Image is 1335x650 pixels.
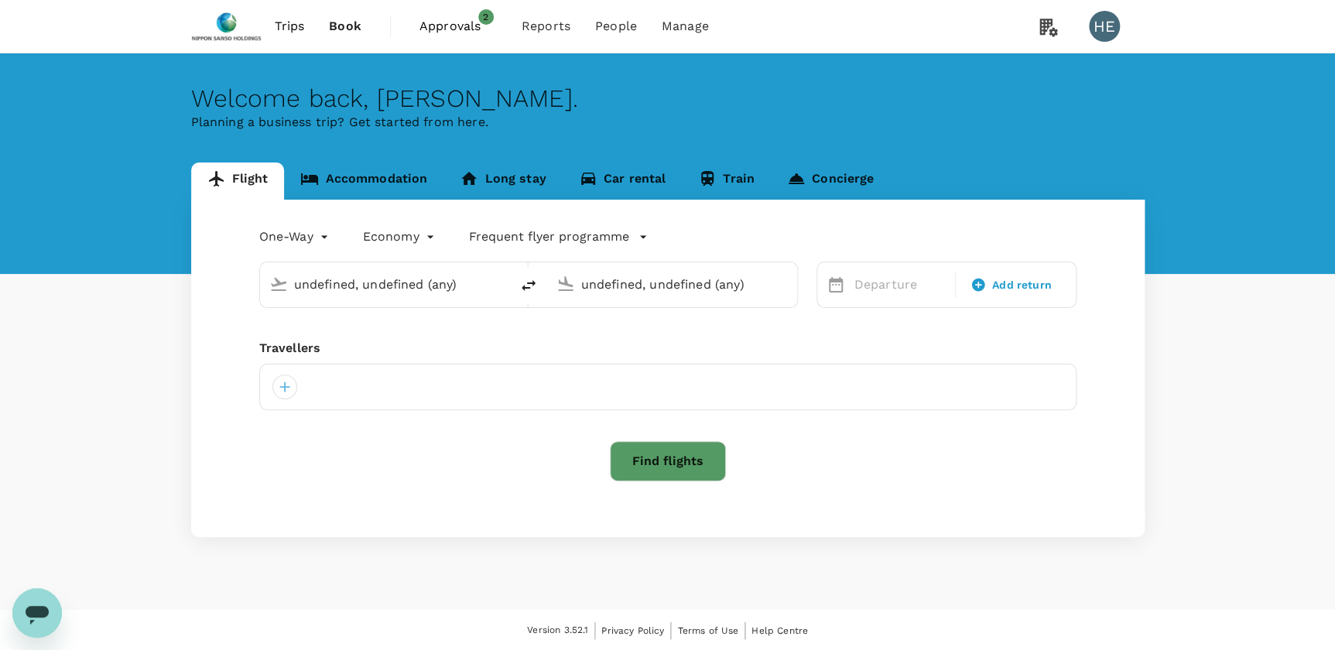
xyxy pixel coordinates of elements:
[771,162,890,200] a: Concierge
[662,17,709,36] span: Manage
[595,17,637,36] span: People
[443,162,562,200] a: Long stay
[478,9,494,25] span: 2
[12,588,62,638] iframe: Button to launch messaging window
[499,282,502,286] button: Open
[786,282,789,286] button: Open
[610,441,726,481] button: Find flights
[329,17,361,36] span: Book
[563,162,683,200] a: Car rental
[191,162,285,200] a: Flight
[854,275,946,294] p: Departure
[294,272,478,296] input: Depart from
[1089,11,1120,42] div: HE
[677,622,738,639] a: Terms of Use
[527,623,588,638] span: Version 3.52.1
[284,162,443,200] a: Accommodation
[682,162,771,200] a: Train
[677,625,738,636] span: Terms of Use
[259,339,1077,357] div: Travellers
[419,17,497,36] span: Approvals
[601,622,664,639] a: Privacy Policy
[469,227,629,246] p: Frequent flyer programme
[581,272,765,296] input: Going to
[751,625,808,636] span: Help Centre
[191,84,1145,113] div: Welcome back , [PERSON_NAME] .
[259,224,332,249] div: One-Way
[751,622,808,639] a: Help Centre
[522,17,570,36] span: Reports
[363,224,438,249] div: Economy
[191,9,262,43] img: Nippon Sanso Holdings Singapore Pte Ltd
[274,17,304,36] span: Trips
[469,227,648,246] button: Frequent flyer programme
[992,277,1052,293] span: Add return
[191,113,1145,132] p: Planning a business trip? Get started from here.
[510,267,547,304] button: delete
[601,625,664,636] span: Privacy Policy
